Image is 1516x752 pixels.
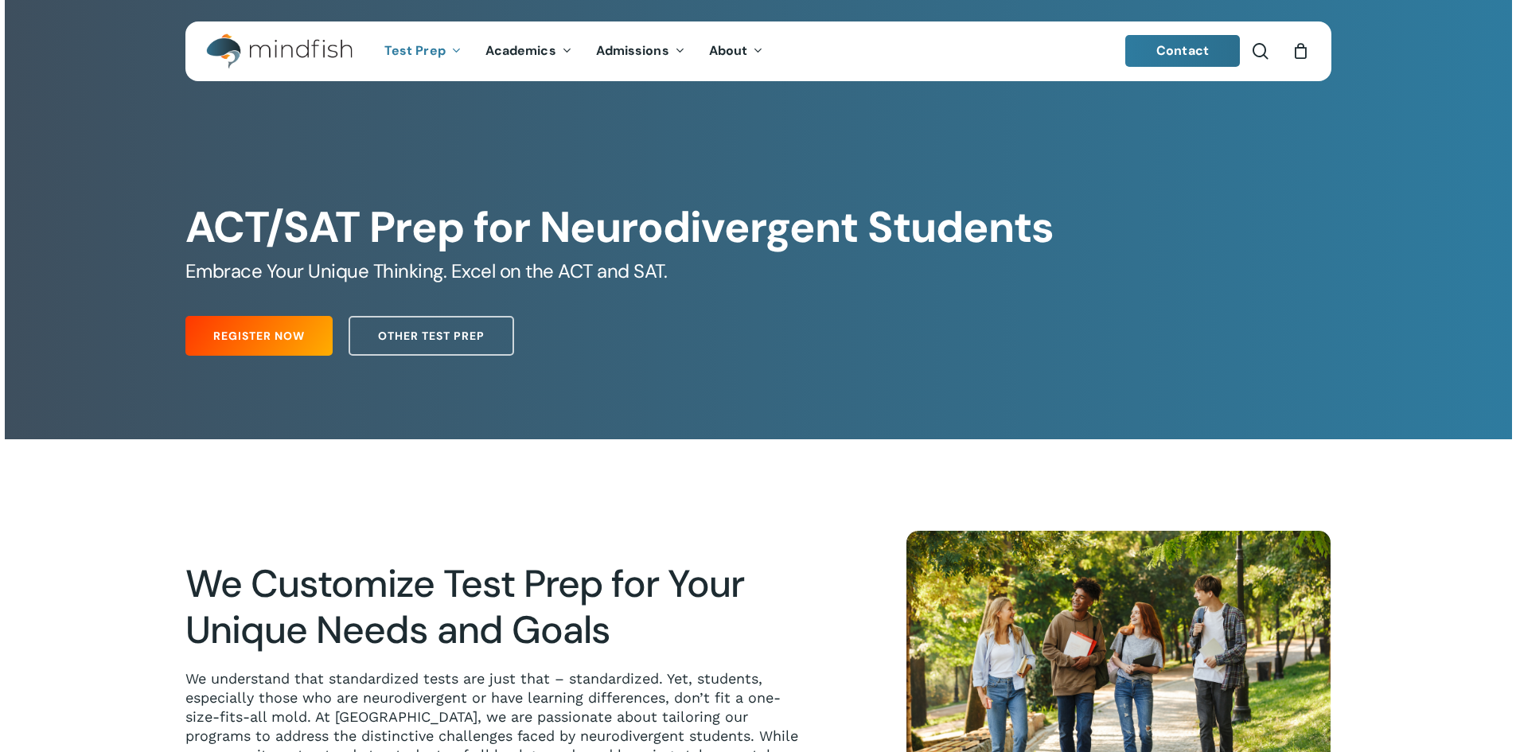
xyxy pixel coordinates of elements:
[185,21,1331,81] header: Main Menu
[185,561,811,653] h2: We Customize Test Prep for Your Unique Needs and Goals
[485,42,556,59] span: Academics
[1156,42,1209,59] span: Contact
[697,45,776,58] a: About
[1125,35,1240,67] a: Contact
[384,42,446,59] span: Test Prep
[213,328,305,344] span: Register Now
[709,42,748,59] span: About
[378,328,485,344] span: Other Test Prep
[372,45,474,58] a: Test Prep
[1292,42,1310,60] a: Cart
[185,202,1331,253] h1: ACT/SAT Prep for Neurodivergent Students
[349,316,514,356] a: Other Test Prep
[185,259,1331,284] h5: Embrace Your Unique Thinking. Excel on the ACT and SAT.
[596,42,669,59] span: Admissions
[372,21,775,81] nav: Main Menu
[185,316,333,356] a: Register Now
[584,45,697,58] a: Admissions
[474,45,584,58] a: Academics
